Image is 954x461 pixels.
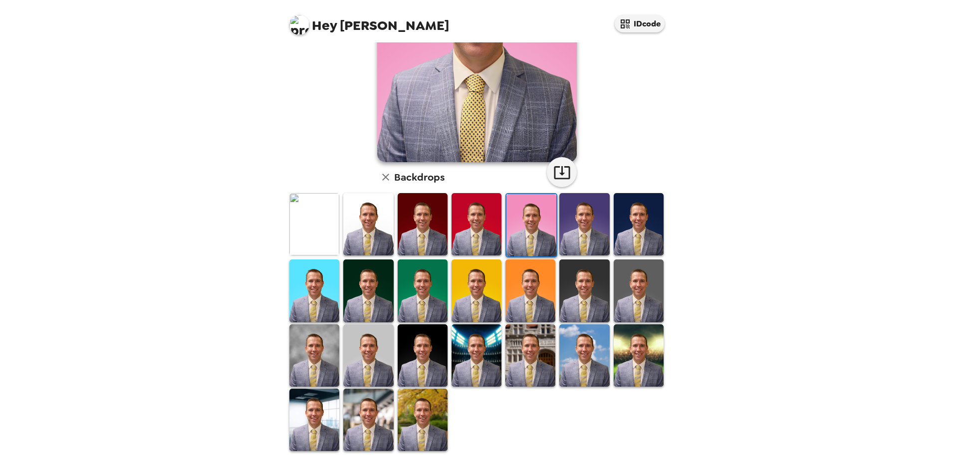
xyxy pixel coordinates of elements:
[394,169,445,185] h6: Backdrops
[289,193,339,255] img: Original
[289,10,449,32] span: [PERSON_NAME]
[289,15,309,35] img: profile pic
[615,15,665,32] button: IDcode
[312,16,337,34] span: Hey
